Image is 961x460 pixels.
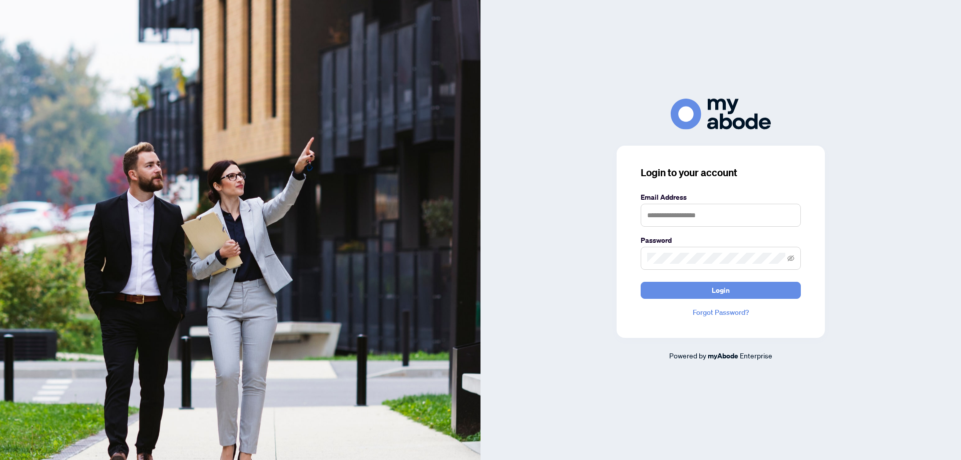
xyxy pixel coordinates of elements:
[641,282,801,299] button: Login
[712,282,730,298] span: Login
[708,350,738,361] a: myAbode
[641,307,801,318] a: Forgot Password?
[671,99,771,129] img: ma-logo
[669,351,706,360] span: Powered by
[641,235,801,246] label: Password
[641,166,801,180] h3: Login to your account
[641,192,801,203] label: Email Address
[740,351,772,360] span: Enterprise
[787,255,794,262] span: eye-invisible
